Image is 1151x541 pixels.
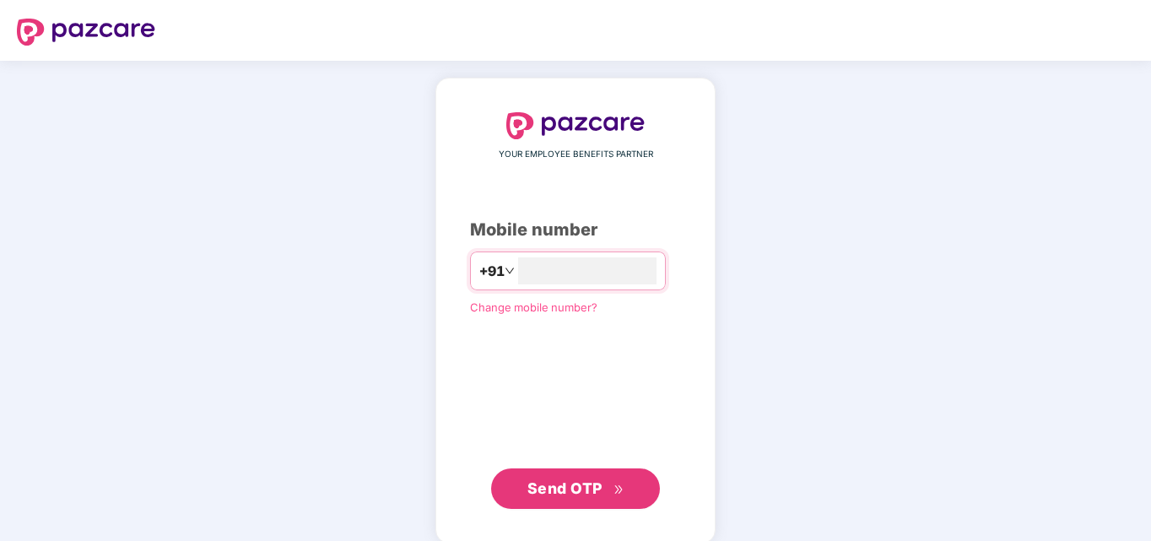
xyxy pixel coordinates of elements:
[527,479,603,497] span: Send OTP
[613,484,624,495] span: double-right
[506,112,645,139] img: logo
[479,261,505,282] span: +91
[491,468,660,509] button: Send OTPdouble-right
[470,300,597,314] a: Change mobile number?
[505,266,515,276] span: down
[499,148,653,161] span: YOUR EMPLOYEE BENEFITS PARTNER
[17,19,155,46] img: logo
[470,217,681,243] div: Mobile number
